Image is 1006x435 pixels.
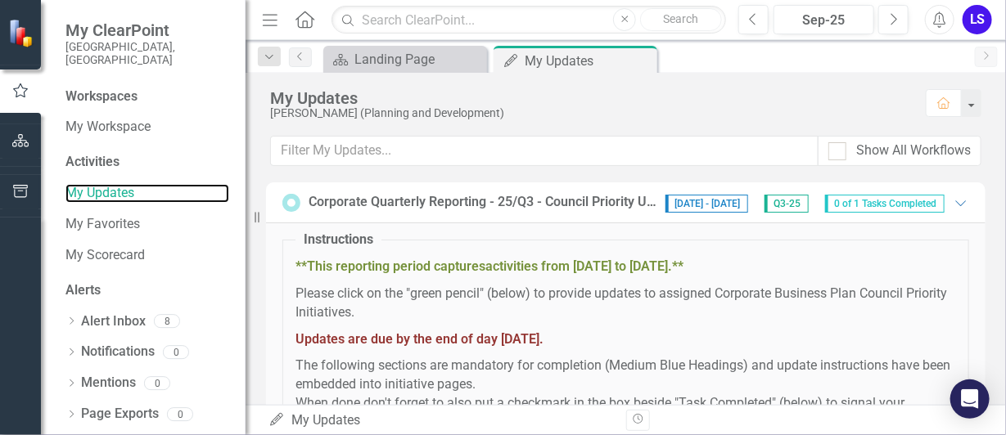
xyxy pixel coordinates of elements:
[163,345,189,359] div: 0
[295,357,950,429] span: The following sections are mandatory for completion (Medium Blue Headings) and update instruction...
[270,136,819,166] input: Filter My Updates...
[327,49,483,70] a: Landing Page
[167,407,193,421] div: 0
[65,246,229,265] a: My Scorecard
[295,331,544,347] span: Updates are due by the end of day [DATE].
[65,281,229,300] div: Alerts
[332,6,726,34] input: Search ClearPoint...
[963,5,992,34] button: LS
[65,184,229,203] a: My Updates
[295,231,381,249] legend: Instructions
[485,258,683,274] strong: activities from [DATE] to [DATE].**
[65,40,229,67] small: [GEOGRAPHIC_DATA], [GEOGRAPHIC_DATA]
[81,312,146,331] a: Alert Inbox
[8,19,37,47] img: ClearPoint Strategy
[268,411,614,430] div: My Updates
[65,118,229,137] a: My Workspace
[154,315,180,329] div: 8
[525,51,653,71] div: My Updates
[295,285,956,322] p: Please click on the "green pencil" (below) to provide updates to assigned Corporate Business Plan...
[765,195,809,213] span: Q3-25
[640,8,722,31] button: Search
[65,20,229,40] span: My ClearPoint
[665,195,748,213] span: [DATE] - [DATE]
[309,193,657,212] div: Corporate Quarterly Reporting - 25/Q3 - Council Priority Updates
[144,376,170,390] div: 0
[65,87,138,106] div: Workspaces
[65,215,229,234] a: My Favorites
[664,12,699,25] span: Search
[65,153,229,172] div: Activities
[270,107,909,119] div: [PERSON_NAME] (Planning and Development)
[825,195,945,213] span: 0 of 1 Tasks Completed
[779,11,868,30] div: Sep-25
[81,343,155,361] a: Notifications
[81,374,136,392] a: Mentions
[295,258,485,274] strong: **This reporting period captures
[774,5,874,34] button: Sep-25
[856,141,971,160] div: Show All Workflows
[354,49,483,70] div: Landing Page
[950,379,990,419] div: Open Intercom Messenger
[270,89,909,107] div: My Updates
[81,405,159,424] a: Page Exports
